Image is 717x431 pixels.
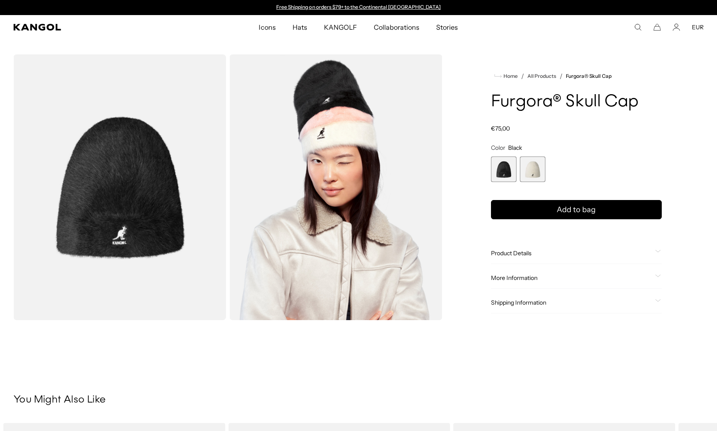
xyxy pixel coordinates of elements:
[491,249,652,257] span: Product Details
[653,23,661,31] button: Cart
[259,15,275,39] span: Icons
[374,15,419,39] span: Collaborations
[491,156,517,182] div: 1 of 2
[527,73,556,79] a: All Products
[13,24,172,31] a: Kangol
[272,4,445,11] div: 1 of 2
[284,15,316,39] a: Hats
[494,72,518,80] a: Home
[491,156,517,182] label: Black
[518,71,524,81] li: /
[13,54,442,320] product-gallery: Gallery Viewer
[436,15,458,39] span: Stories
[491,144,505,151] span: Color
[508,144,522,151] span: Black
[692,23,704,31] button: EUR
[491,200,662,219] button: Add to bag
[491,299,652,306] span: Shipping Information
[324,15,357,39] span: KANGOLF
[491,125,510,132] span: €75,00
[557,204,596,215] span: Add to bag
[13,394,704,406] h3: You Might Also Like
[520,156,545,182] label: Cream
[556,71,563,81] li: /
[13,54,226,320] img: color-black
[428,15,466,39] a: Stories
[491,71,662,81] nav: breadcrumbs
[634,23,642,31] summary: Search here
[502,73,518,79] span: Home
[491,93,662,111] h1: Furgora® Skull Cap
[272,4,445,11] div: Announcement
[365,15,428,39] a: Collaborations
[316,15,365,39] a: KANGOLF
[276,4,441,10] a: Free Shipping on orders $79+ to the Continental [GEOGRAPHIC_DATA]
[673,23,680,31] a: Account
[250,15,284,39] a: Icons
[293,15,307,39] span: Hats
[491,274,652,282] span: More Information
[272,4,445,11] slideshow-component: Announcement bar
[566,73,612,79] a: Furgora® Skull Cap
[520,156,545,182] div: 2 of 2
